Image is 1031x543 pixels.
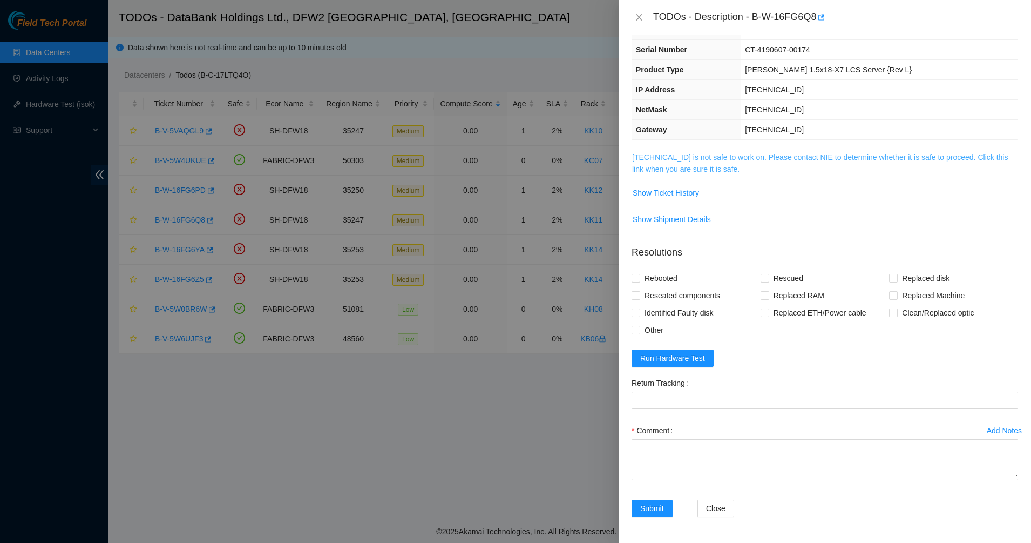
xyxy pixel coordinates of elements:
[633,213,711,225] span: Show Shipment Details
[632,153,1008,173] a: [TECHNICAL_ID] is not safe to work on. Please contact NIE to determine whether it is safe to proc...
[745,45,810,54] span: CT-4190607-00174
[769,270,808,287] span: Rescued
[769,287,829,304] span: Replaced RAM
[745,125,804,134] span: [TECHNICAL_ID]
[632,237,1018,260] p: Resolutions
[636,85,675,94] span: IP Address
[769,304,871,321] span: Replaced ETH/Power cable
[632,422,677,439] label: Comment
[632,374,693,392] label: Return Tracking
[640,352,705,364] span: Run Hardware Test
[636,65,683,74] span: Product Type
[986,422,1022,439] button: Add Notesclock-circle
[640,270,682,287] span: Rebooted
[745,85,804,94] span: [TECHNICAL_ID]
[635,13,643,22] span: close
[898,287,969,304] span: Replaced Machine
[745,105,804,114] span: [TECHNICAL_ID]
[632,392,1018,409] input: Return Tracking
[636,105,667,114] span: NetMask
[640,502,664,514] span: Submit
[632,12,647,23] button: Close
[632,184,700,202] button: Show Ticket History
[745,65,912,74] span: [PERSON_NAME] 1.5x18-X7 LCS Server {Rev L}
[898,304,978,321] span: Clean/Replaced optic
[697,500,734,517] button: Close
[633,187,699,199] span: Show Ticket History
[640,287,724,304] span: Reseated components
[987,427,1022,434] div: Add Notes
[632,439,1018,480] textarea: Comment
[636,45,687,54] span: Serial Number
[640,304,718,321] span: Identified Faulty disk
[632,500,673,517] button: Submit
[653,9,1018,26] div: TODOs - Description - B-W-16FG6Q8
[640,321,668,339] span: Other
[898,270,954,287] span: Replaced disk
[632,211,711,228] button: Show Shipment Details
[632,350,714,367] button: Run Hardware Test
[706,502,725,514] span: Close
[636,125,667,134] span: Gateway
